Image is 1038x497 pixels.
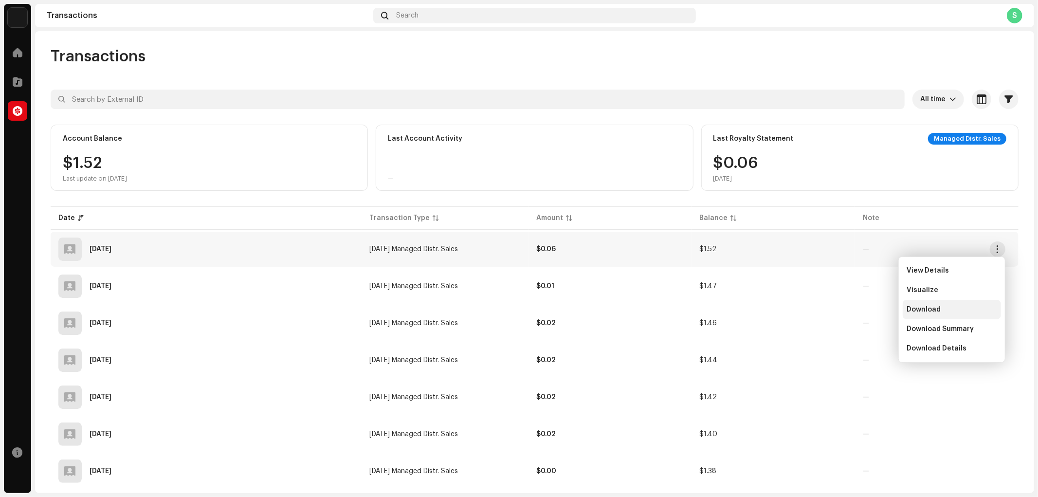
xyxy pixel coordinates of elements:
strong: $0.02 [536,394,556,401]
span: View Details [907,267,949,275]
div: Mar 25, 2025 [90,431,111,438]
div: [DATE] [713,175,758,183]
input: Search by External ID [51,90,905,109]
div: Last update on [DATE] [63,175,127,183]
div: Dec 9, 2024 [90,468,111,475]
div: Mar 27, 2025 [90,357,111,364]
div: Amount [536,213,563,223]
re-a-table-badge: — [863,246,869,253]
div: Last Account Activity [388,135,462,143]
span: Aug 2024 Managed Distr. Sales [370,468,458,475]
span: Apr 2025 Managed Distr. Sales [370,283,458,290]
re-a-table-badge: — [863,283,869,290]
strong: $0.01 [536,283,554,290]
div: Balance [699,213,728,223]
strong: $0.02 [536,357,556,364]
span: $1.38 [699,468,716,475]
span: $1.42 [699,394,717,401]
div: Last Royalty Statement [713,135,794,143]
div: Transaction Type [370,213,430,223]
div: Transactions [47,12,369,19]
div: dropdown trigger [949,90,956,109]
img: 10d72f0b-d06a-424f-aeaa-9c9f537e57b6 [8,8,27,27]
span: $1.46 [699,320,717,327]
div: Date [58,213,75,223]
span: All time [920,90,949,109]
strong: $0.00 [536,468,556,475]
span: $1.44 [699,357,717,364]
div: Mar 25, 2025 [90,394,111,401]
span: Feb 2025 Managed Distr. Sales [370,394,458,401]
strong: $0.02 [536,431,556,438]
span: Jan 2025 Managed Distr. Sales [370,431,458,438]
span: $1.52 [699,246,716,253]
span: Download Details [907,345,966,352]
div: Managed Distr. Sales [928,133,1006,145]
span: Visualize [907,286,938,294]
span: Dec 2024 Managed Distr. Sales [370,320,458,327]
span: Transactions [51,47,146,66]
re-a-table-badge: — [863,320,869,327]
div: — [388,175,394,183]
span: May 2025 Managed Distr. Sales [370,246,458,253]
strong: $0.06 [536,246,556,253]
div: Jun 10, 2025 [90,246,111,253]
div: Account Balance [63,135,122,143]
re-a-table-badge: — [863,394,869,401]
span: Download Summary [907,325,974,333]
div: Jun 10, 2025 [90,283,111,290]
span: Download [907,306,941,313]
span: $1.40 [699,431,717,438]
span: Search [396,12,419,19]
re-a-table-badge: — [863,431,869,438]
span: Mar 2025 Managed Distr. Sales [370,357,458,364]
re-a-table-badge: — [863,468,869,475]
div: S [1007,8,1022,23]
span: $1.47 [699,283,717,290]
strong: $0.02 [536,320,556,327]
re-a-table-badge: — [863,357,869,364]
div: Mar 27, 2025 [90,320,111,327]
